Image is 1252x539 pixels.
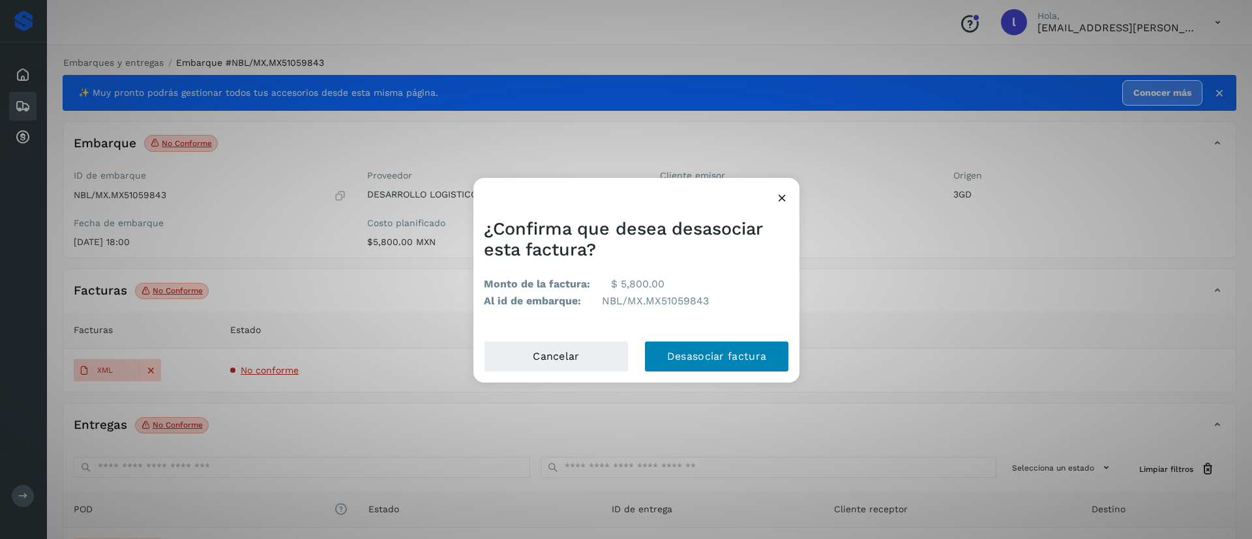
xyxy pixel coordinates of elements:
button: Cancelar [484,341,629,372]
p: NBL/MX.MX51059843 [602,293,709,310]
button: Desasociar factura [644,341,789,372]
p: $ 5,800.00 [611,276,664,293]
b: Al id de embarque: [484,293,581,310]
span: ¿Confirma que desea desasociar esta factura? [484,218,762,260]
b: Monto de la factura: [484,276,590,293]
